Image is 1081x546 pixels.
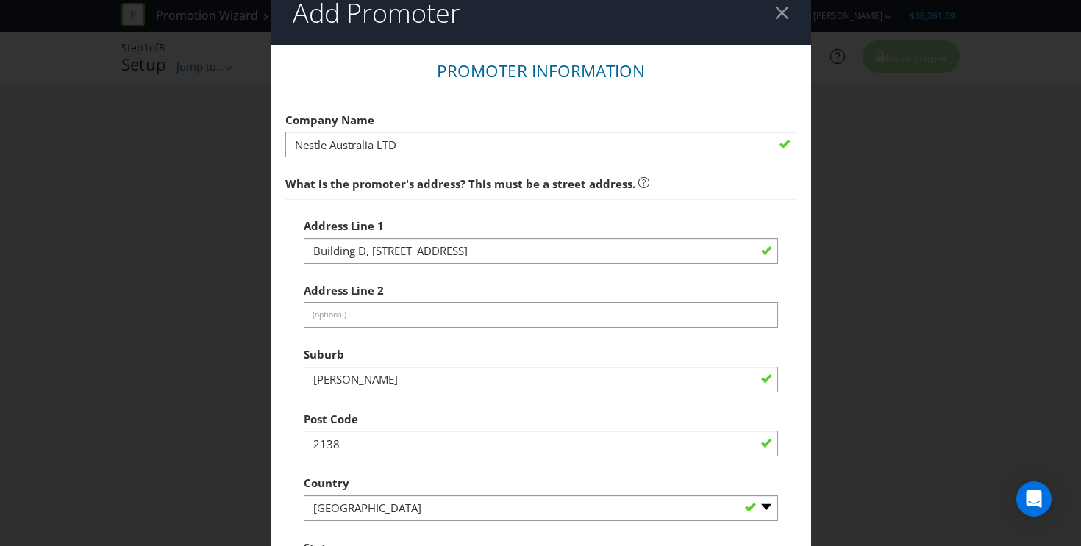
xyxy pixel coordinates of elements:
[1016,481,1052,517] div: Open Intercom Messenger
[304,347,344,362] span: Suburb
[418,60,663,83] legend: Promoter Information
[304,283,384,298] span: Address Line 2
[304,431,778,456] input: e.g. 3000
[304,367,778,392] input: e.g. Melbourne
[285,132,796,157] input: e.g. Company Name
[285,176,635,191] span: What is the promoter's address? This must be a street address.
[304,475,349,490] span: Country
[304,218,384,233] span: Address Line 1
[304,412,358,426] span: Post Code
[285,112,374,127] span: Company Name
